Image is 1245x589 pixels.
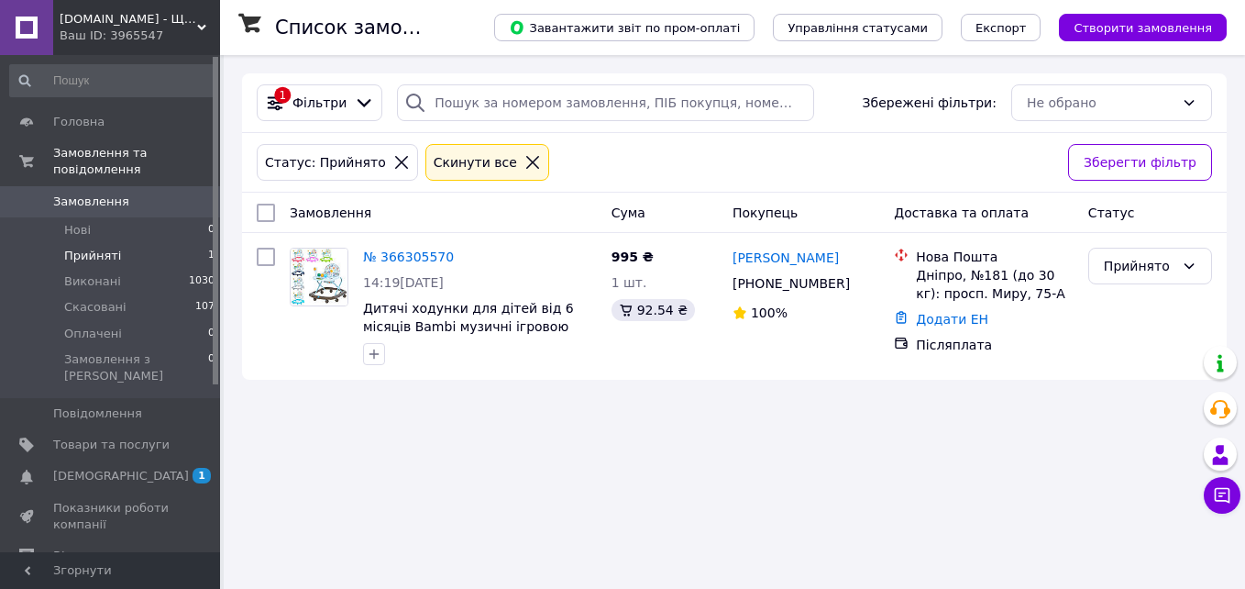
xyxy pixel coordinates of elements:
[494,14,755,41] button: Завантажити звіт по пром-оплаті
[363,250,454,264] a: № 366305570
[916,266,1074,303] div: Дніпро, №181 (до 30 кг): просп. Миру, 75-А
[64,222,91,239] span: Нові
[363,275,444,290] span: 14:19[DATE]
[60,28,220,44] div: Ваш ID: 3965547
[193,468,211,483] span: 1
[1041,19,1227,34] a: Створити замовлення
[733,276,850,291] span: [PHONE_NUMBER]
[430,152,521,172] div: Cкинути все
[788,21,928,35] span: Управління статусами
[1084,152,1196,172] span: Зберегти фільтр
[611,275,647,290] span: 1 шт.
[53,500,170,533] span: Показники роботи компанії
[189,273,215,290] span: 1030
[894,206,1029,220] span: Доставка та оплата
[53,468,189,484] span: [DEMOGRAPHIC_DATA]
[916,312,988,327] a: Додати ЕН
[863,94,997,112] span: Збережені фільтри:
[975,21,1027,35] span: Експорт
[9,64,216,97] input: Пошук
[961,14,1041,41] button: Експорт
[1074,21,1212,35] span: Створити замовлення
[509,19,740,36] span: Завантажити звіт по пром-оплаті
[208,248,215,264] span: 1
[611,299,695,321] div: 92.54 ₴
[773,14,942,41] button: Управління статусами
[53,437,170,453] span: Товари та послуги
[208,222,215,239] span: 0
[916,248,1074,266] div: Нова Пошта
[291,249,347,306] img: Фото товару
[64,273,121,290] span: Виконані
[363,301,574,371] a: Дитячі ходунки для дітей від 6 місяців Bambi музичні ігровою панеллю м'яким сидінням для малюка
[208,351,215,384] span: 0
[733,249,839,267] a: [PERSON_NAME]
[1027,93,1174,113] div: Не обрано
[64,351,208,384] span: Замовлення з [PERSON_NAME]
[60,11,197,28] span: igrashki.dp.ua - Щасливі діти
[195,299,215,316] span: 107
[53,406,142,422] span: Повідомлення
[1059,14,1227,41] button: Створити замовлення
[1088,206,1135,220] span: Статус
[53,114,105,130] span: Головна
[751,306,788,320] span: 100%
[290,248,348,306] a: Фото товару
[292,94,347,112] span: Фільтри
[1204,477,1240,514] button: Чат з покупцем
[733,206,798,220] span: Покупець
[916,336,1074,354] div: Післяплата
[64,326,122,342] span: Оплачені
[397,84,813,121] input: Пошук за номером замовлення, ПІБ покупця, номером телефону, Email, номером накладної
[64,299,127,316] span: Скасовані
[53,194,129,210] span: Замовлення
[208,326,215,342] span: 0
[261,152,390,172] div: Статус: Прийнято
[611,250,654,264] span: 995 ₴
[275,17,461,39] h1: Список замовлень
[611,206,645,220] span: Cума
[64,248,121,264] span: Прийняті
[1104,256,1174,276] div: Прийнято
[290,206,371,220] span: Замовлення
[53,145,220,178] span: Замовлення та повідомлення
[53,548,101,564] span: Відгуки
[1068,144,1212,181] button: Зберегти фільтр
